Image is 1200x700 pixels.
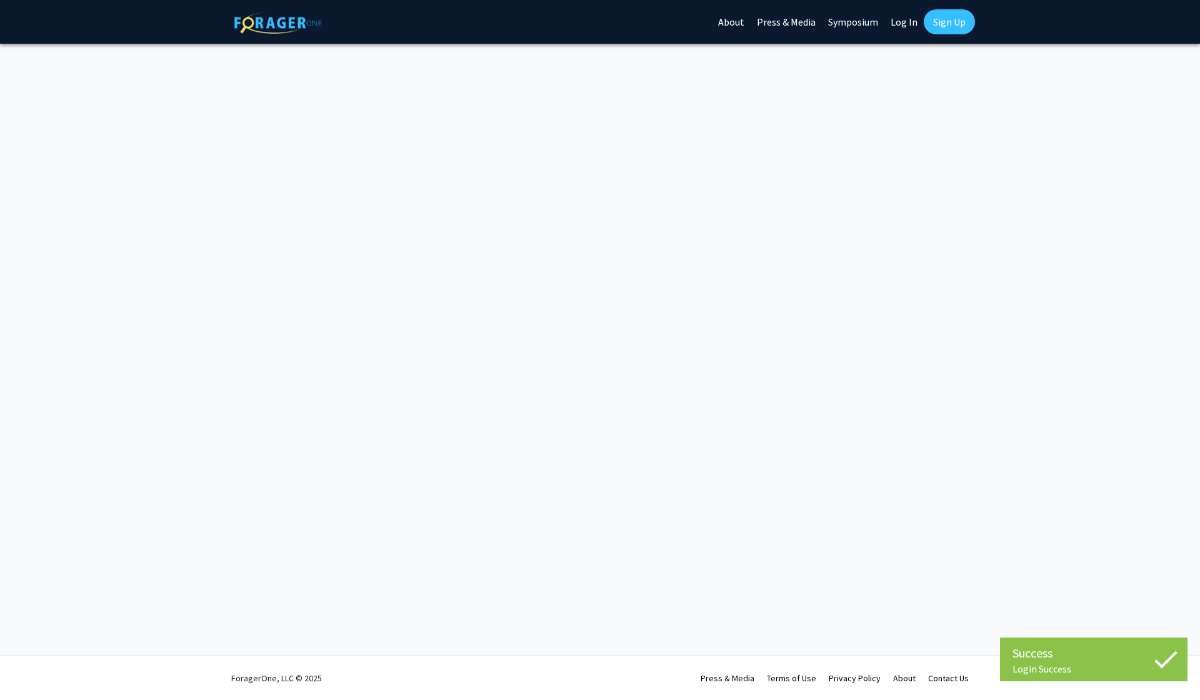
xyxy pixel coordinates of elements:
a: Contact Us [928,673,969,684]
div: Success [1012,644,1175,663]
a: About [893,673,916,684]
div: ForagerOne, LLC © 2025 [231,656,322,700]
a: Sign Up [924,9,975,34]
a: Privacy Policy [829,673,881,684]
a: Press & Media [701,673,754,684]
div: Login Success [1012,663,1175,675]
a: Terms of Use [767,673,816,684]
img: ForagerOne Logo [234,12,322,34]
